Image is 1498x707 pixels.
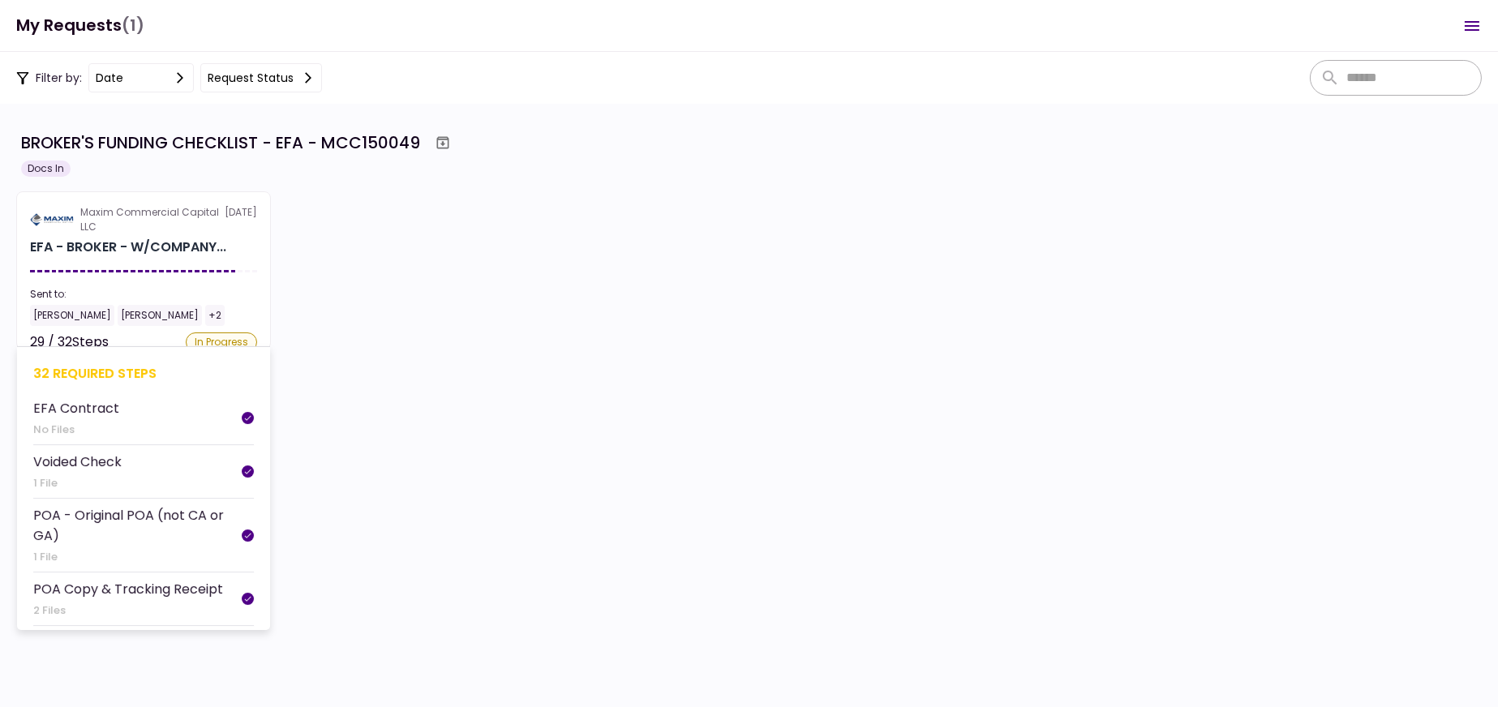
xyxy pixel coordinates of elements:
[33,549,242,565] div: 1 File
[30,238,226,257] div: EFA - BROKER - W/COMPANY & GUARANTOR - FUNDING CHECKLIST for M & J'S BUY SELL & TRADE LLC
[33,505,242,546] div: POA - Original POA (not CA or GA)
[118,305,202,326] div: [PERSON_NAME]
[33,452,122,472] div: Voided Check
[21,161,71,177] div: Docs In
[122,9,144,42] span: (1)
[96,69,123,87] div: date
[33,602,223,619] div: 2 Files
[30,287,257,302] div: Sent to:
[30,305,114,326] div: [PERSON_NAME]
[33,579,223,599] div: POA Copy & Tracking Receipt
[33,422,119,438] div: No Files
[30,332,109,352] div: 29 / 32 Steps
[30,212,74,227] img: Partner logo
[33,475,122,491] div: 1 File
[80,205,225,234] div: Maxim Commercial Capital LLC
[88,63,194,92] button: date
[16,9,144,42] h1: My Requests
[16,63,322,92] div: Filter by:
[205,305,225,326] div: +2
[21,131,420,155] div: BROKER'S FUNDING CHECKLIST - EFA - MCC150049
[30,205,257,234] div: [DATE]
[1453,6,1492,45] button: Open menu
[428,128,457,157] button: Archive workflow
[186,332,257,352] div: In Progress
[33,363,254,383] div: 32 required steps
[33,398,119,418] div: EFA Contract
[200,63,322,92] button: Request status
